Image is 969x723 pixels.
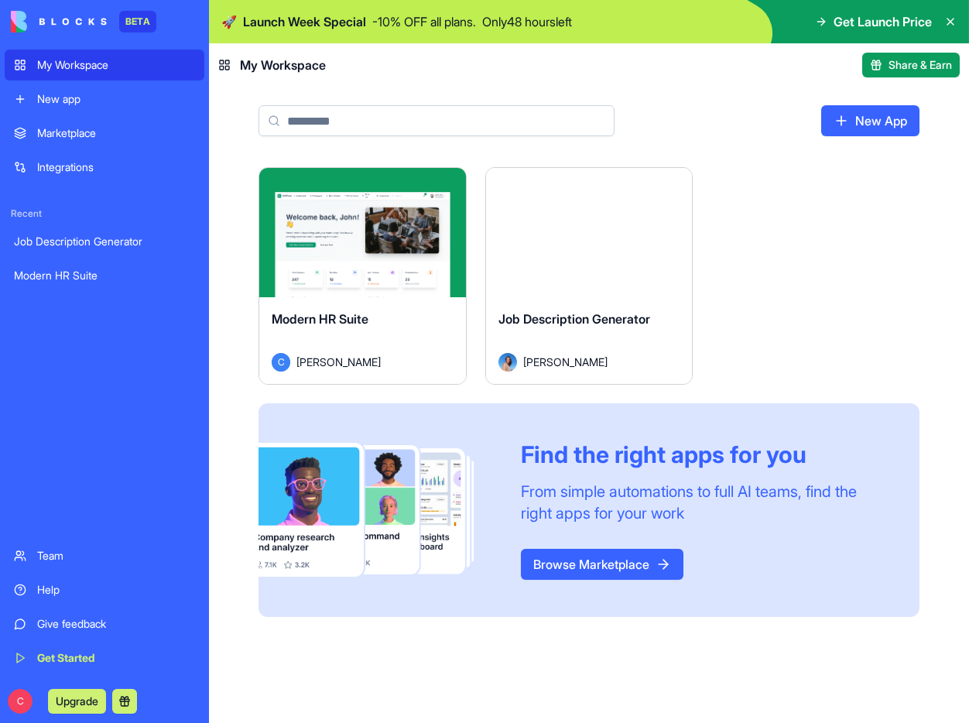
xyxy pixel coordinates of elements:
span: My Workspace [240,56,326,74]
a: Upgrade [48,693,106,708]
span: C [272,353,290,372]
a: Help [5,574,204,605]
button: Upgrade [48,689,106,714]
a: Give feedback [5,608,204,639]
span: [PERSON_NAME] [296,354,381,370]
div: My Workspace [37,57,195,73]
div: Give feedback [37,616,195,632]
span: Recent [5,207,204,220]
div: Job Description Generator [14,234,195,249]
img: Avatar [498,353,517,372]
span: [PERSON_NAME] [523,354,608,370]
button: Share & Earn [862,53,960,77]
a: Modern HR SuiteC[PERSON_NAME] [259,167,467,385]
a: My Workspace [5,50,204,81]
a: Job Description Generator [5,226,204,257]
span: 🚀 [221,12,237,31]
div: Get Started [37,650,195,666]
div: Find the right apps for you [521,440,882,468]
a: Get Started [5,642,204,673]
span: Job Description Generator [498,311,650,327]
a: New app [5,84,204,115]
a: Modern HR Suite [5,260,204,291]
p: - 10 % OFF all plans. [372,12,476,31]
img: Frame_181_egmpey.png [259,443,496,576]
a: Integrations [5,152,204,183]
a: Job Description GeneratorAvatar[PERSON_NAME] [485,167,693,385]
a: BETA [11,11,156,33]
div: Modern HR Suite [14,268,195,283]
a: Marketplace [5,118,204,149]
p: Only 48 hours left [482,12,572,31]
div: Help [37,582,195,598]
span: C [8,689,33,714]
div: From simple automations to full AI teams, find the right apps for your work [521,481,882,524]
div: Marketplace [37,125,195,141]
a: Browse Marketplace [521,549,683,580]
div: Team [37,548,195,564]
div: BETA [119,11,156,33]
div: New app [37,91,195,107]
div: Integrations [37,159,195,175]
span: Get Launch Price [834,12,932,31]
span: Share & Earn [889,57,952,73]
span: Modern HR Suite [272,311,368,327]
a: New App [821,105,919,136]
img: logo [11,11,107,33]
span: Launch Week Special [243,12,366,31]
a: Team [5,540,204,571]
